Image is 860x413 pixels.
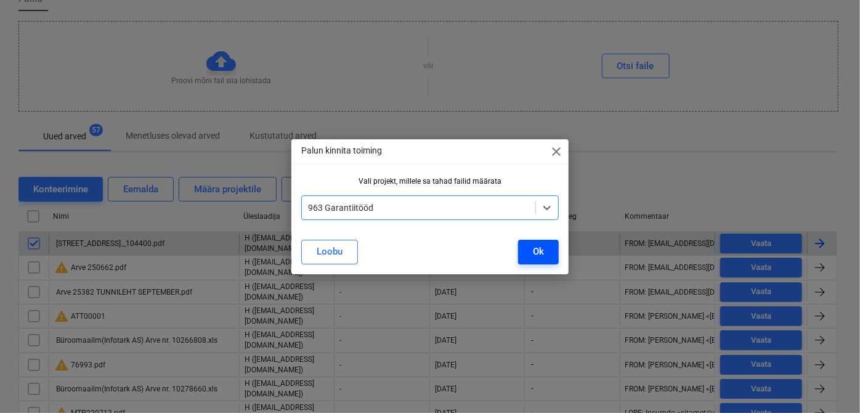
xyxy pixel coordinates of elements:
p: Palun kinnita toiming [301,144,382,157]
div: Ok [533,243,544,260]
div: Vali projekt, millele sa tahad failid määrata [301,177,559,186]
span: close [549,144,564,159]
button: Ok [518,240,559,264]
button: Loobu [301,240,358,264]
div: Loobu [317,243,343,260]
